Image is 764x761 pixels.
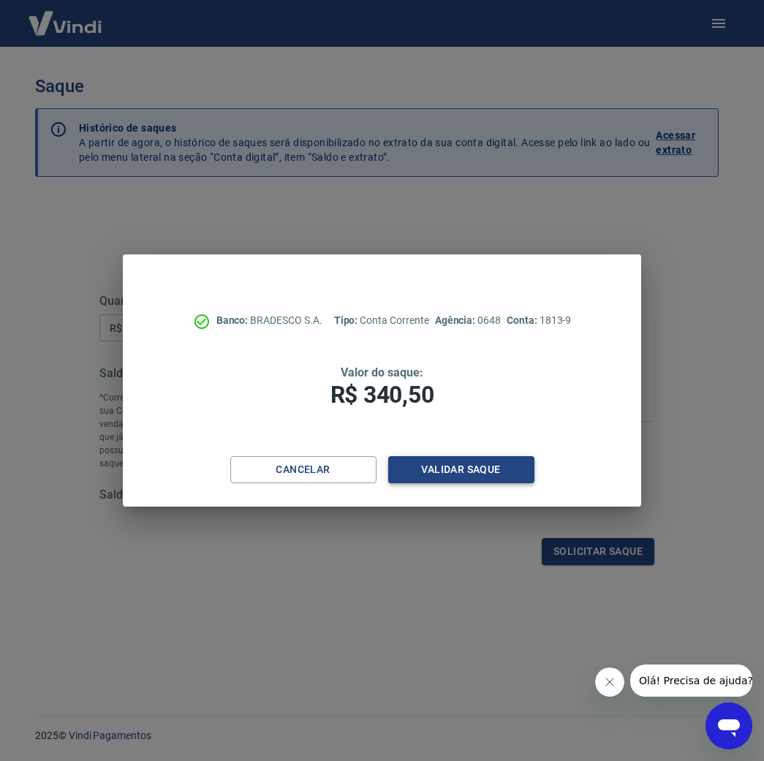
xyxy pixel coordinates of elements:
[216,313,322,328] p: BRADESCO S.A.
[341,366,423,379] span: Valor do saque:
[334,314,360,326] span: Tipo:
[630,665,752,697] iframe: Mensagem da empresa
[435,314,478,326] span: Agência:
[9,10,123,22] span: Olá! Precisa de ajuda?
[706,703,752,749] iframe: Botão para abrir a janela de mensagens
[595,667,624,697] iframe: Fechar mensagem
[216,314,251,326] span: Banco:
[230,456,377,483] button: Cancelar
[330,381,434,409] span: R$ 340,50
[435,313,501,328] p: 0648
[388,456,534,483] button: Validar saque
[334,313,429,328] p: Conta Corrente
[507,314,540,326] span: Conta:
[507,313,571,328] p: 1813-9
